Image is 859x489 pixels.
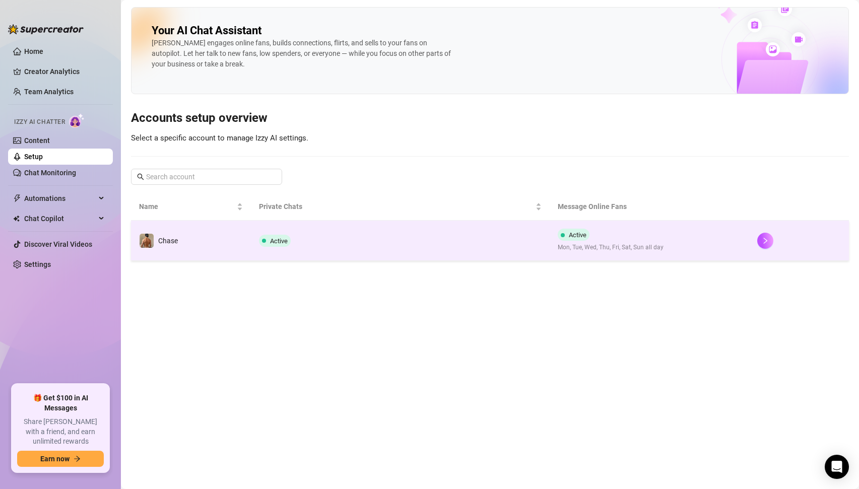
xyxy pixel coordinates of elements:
[131,133,308,143] span: Select a specific account to manage Izzy AI settings.
[13,194,21,202] span: thunderbolt
[24,63,105,80] a: Creator Analytics
[24,260,51,268] a: Settings
[24,136,50,145] a: Content
[24,240,92,248] a: Discover Viral Videos
[251,193,550,221] th: Private Chats
[8,24,84,34] img: logo-BBDzfeDw.svg
[137,173,144,180] span: search
[24,88,74,96] a: Team Analytics
[24,153,43,161] a: Setup
[17,451,104,467] button: Earn nowarrow-right
[40,455,70,463] span: Earn now
[825,455,849,479] div: Open Intercom Messenger
[558,243,664,252] span: Mon, Tue, Wed, Thu, Fri, Sat, Sun all day
[24,47,43,55] a: Home
[131,193,251,221] th: Name
[569,231,586,239] span: Active
[24,169,76,177] a: Chat Monitoring
[13,215,20,222] img: Chat Copilot
[139,201,235,212] span: Name
[762,237,769,244] span: right
[131,110,849,126] h3: Accounts setup overview
[74,455,81,462] span: arrow-right
[757,233,773,249] button: right
[140,234,154,248] img: Chase
[24,211,96,227] span: Chat Copilot
[550,193,749,221] th: Message Online Fans
[17,393,104,413] span: 🎁 Get $100 in AI Messages
[146,171,268,182] input: Search account
[152,24,261,38] h2: Your AI Chat Assistant
[259,201,534,212] span: Private Chats
[158,237,178,245] span: Chase
[17,417,104,447] span: Share [PERSON_NAME] with a friend, and earn unlimited rewards
[270,237,288,245] span: Active
[24,190,96,206] span: Automations
[69,113,85,128] img: AI Chatter
[14,117,65,127] span: Izzy AI Chatter
[152,38,454,69] div: [PERSON_NAME] engages online fans, builds connections, flirts, and sells to your fans on autopilo...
